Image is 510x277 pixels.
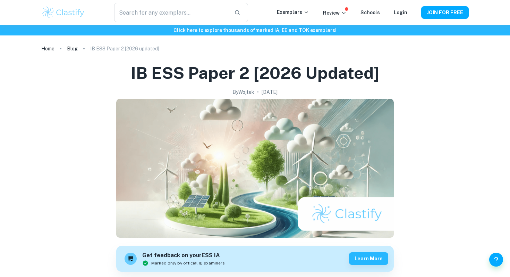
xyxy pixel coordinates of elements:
h2: By Wojtek [232,88,254,96]
p: Exemplars [277,8,309,16]
p: IB ESS Paper 2 [2026 updated] [90,45,159,52]
img: Clastify logo [41,6,85,19]
button: JOIN FOR FREE [421,6,469,19]
span: Marked only by official IB examiners [151,260,225,266]
h6: Click here to explore thousands of marked IA, EE and TOK exemplars ! [1,26,509,34]
a: Home [41,44,54,54]
p: Review [323,9,347,17]
a: Schools [360,10,380,15]
a: Get feedback on yourESS IAMarked only by official IB examinersLearn more [116,246,394,272]
button: Help and Feedback [489,253,503,267]
a: Login [394,10,407,15]
button: Learn more [349,252,388,265]
input: Search for any exemplars... [114,3,229,22]
h2: [DATE] [262,88,278,96]
img: IB ESS Paper 2 [2026 updated] cover image [116,99,394,238]
p: • [257,88,259,96]
a: Blog [67,44,78,54]
h1: IB ESS Paper 2 [2026 updated] [131,62,380,84]
h6: Get feedback on your ESS IA [142,251,225,260]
